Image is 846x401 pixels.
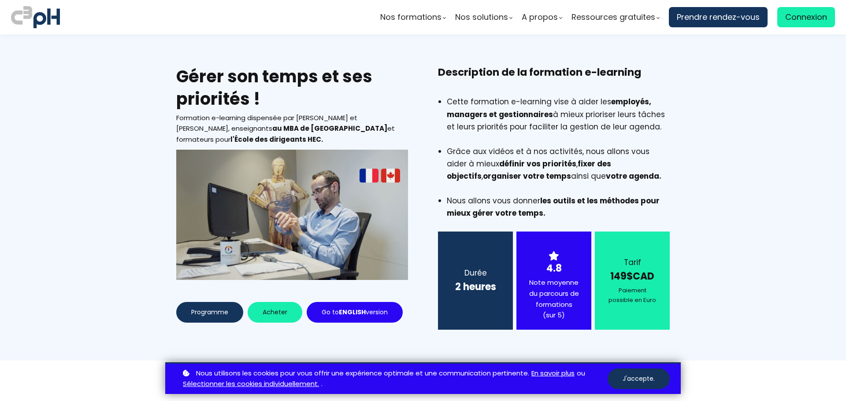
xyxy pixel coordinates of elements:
[606,171,661,181] strong: votre agenda.
[447,96,651,119] strong: employés, managers et gestionnaires
[322,308,388,317] span: Go to version
[183,379,319,390] a: Sélectionner les cookies individuellement.
[307,302,403,323] button: Go toENGLISHversion
[176,65,408,110] h2: Gérer son temps et ses priorités !
[499,158,576,169] strong: définir vos priorités
[447,195,660,218] strong: les outils et les méthodes pour mieux gérer votre temps.
[248,302,302,323] button: Acheter
[777,7,835,27] a: Connexion
[483,171,571,181] strong: organiser votre temps
[447,145,670,195] li: Grâce aux vidéos et à nos activités, nous allons vous aider à mieux , , ainsi que
[339,308,366,316] strong: ENGLISH
[455,280,496,294] b: 2 heures
[447,158,611,181] strong: fixer des objectifs
[196,368,529,379] span: Nous utilisons les cookies pour vous offrir une expérience optimale et une communication pertinente.
[455,11,508,24] span: Nos solutions
[522,11,558,24] span: A propos
[527,310,580,321] div: (sur 5)
[606,256,659,269] div: Tarif
[449,267,502,279] div: Durée
[610,269,654,283] strong: 149$CAD
[571,11,655,24] span: Ressources gratuites
[606,286,659,305] div: Paiement possible en Euro
[191,308,228,317] span: Programme
[176,113,408,145] div: Formation e-learning dispensée par [PERSON_NAME] et [PERSON_NAME], enseignants et formateurs pour
[438,65,670,93] h3: Description de la formation e-learning
[669,7,768,27] a: Prendre rendez-vous
[272,124,387,133] b: au MBA de [GEOGRAPHIC_DATA]
[11,4,60,30] img: logo C3PH
[263,308,287,317] span: Acheter
[380,11,442,24] span: Nos formations
[527,277,580,321] div: Note moyenne du parcours de formations
[447,96,670,145] li: Cette formation e-learning vise à aider les à mieux prioriser leurs tâches et leurs priorités pou...
[176,302,243,323] button: Programme
[608,368,670,389] button: J'accepte.
[181,368,608,390] p: ou .
[785,11,827,24] span: Connexion
[230,135,323,144] b: l'École des dirigeants HEC.
[677,11,760,24] span: Prendre rendez-vous
[447,195,670,219] li: Nous allons vous donner
[531,368,575,379] a: En savoir plus
[546,261,562,275] strong: 4.8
